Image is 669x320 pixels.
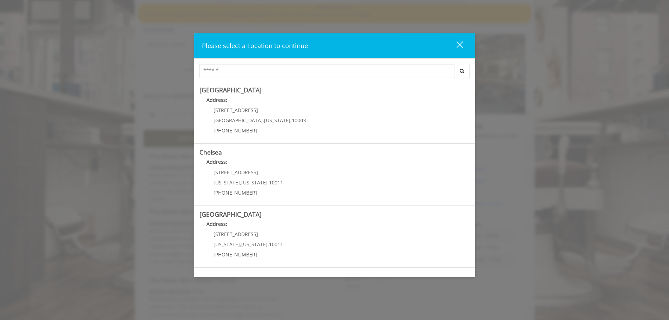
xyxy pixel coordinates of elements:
b: Address: [206,221,227,227]
span: , [240,179,241,186]
span: [STREET_ADDRESS] [214,107,258,113]
div: Center Select [199,64,470,81]
input: Search Center [199,64,454,78]
span: [US_STATE] [241,241,268,248]
span: [STREET_ADDRESS] [214,169,258,176]
b: [GEOGRAPHIC_DATA] [199,210,262,218]
b: Flatiron [199,272,221,280]
button: close dialog [444,39,467,53]
span: 10011 [269,179,283,186]
span: [US_STATE] [214,179,240,186]
span: , [268,179,269,186]
span: Please select a Location to continue [202,41,308,50]
span: [PHONE_NUMBER] [214,251,257,258]
span: 10011 [269,241,283,248]
span: [US_STATE] [214,241,240,248]
span: [PHONE_NUMBER] [214,189,257,196]
span: [GEOGRAPHIC_DATA] [214,117,263,124]
b: [GEOGRAPHIC_DATA] [199,86,262,94]
div: close dialog [448,41,463,51]
span: , [268,241,269,248]
span: , [240,241,241,248]
span: [PHONE_NUMBER] [214,127,257,134]
b: Address: [206,158,227,165]
b: Address: [206,97,227,103]
span: , [263,117,264,124]
span: [STREET_ADDRESS] [214,231,258,237]
span: [US_STATE] [264,117,290,124]
b: Chelsea [199,148,222,156]
span: [US_STATE] [241,179,268,186]
span: , [290,117,292,124]
i: Search button [458,68,466,73]
span: 10003 [292,117,306,124]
